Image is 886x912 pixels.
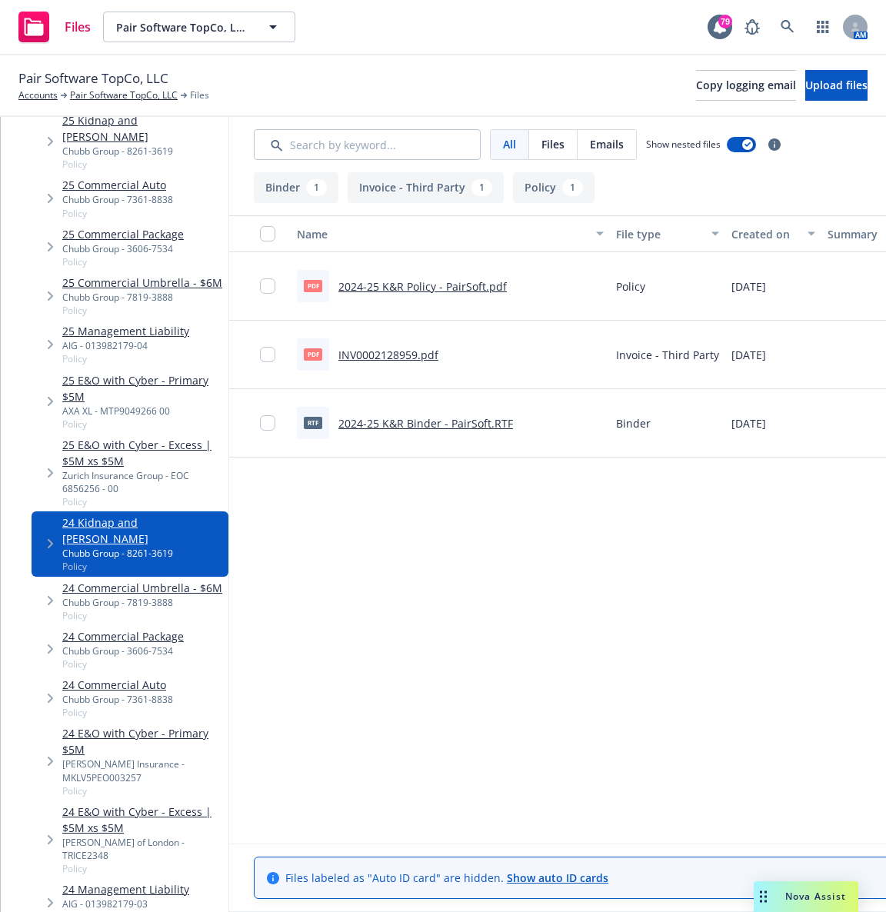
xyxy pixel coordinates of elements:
button: File type [610,215,725,252]
a: 25 Commercial Auto [62,177,173,193]
a: 24 E&O with Cyber - Excess | $5M xs $5M [62,804,222,836]
span: pdf [304,348,322,360]
span: Show nested files [646,138,721,151]
a: 2024-25 K&R Policy - PairSoft.pdf [338,279,507,294]
button: Invoice - Third Party [348,172,504,203]
div: 79 [718,15,732,28]
a: Show auto ID cards [507,870,608,885]
span: Pair Software TopCo, LLC [116,19,249,35]
a: 25 E&O with Cyber - Primary $5M [62,372,222,404]
a: 25 Management Liability [62,323,189,339]
span: Policy [62,352,189,365]
button: Upload files [805,70,868,101]
span: Copy logging email [696,78,796,92]
a: 25 Commercial Package [62,226,184,242]
a: Report a Bug [737,12,768,42]
div: AXA XL - MTP9049266 00 [62,404,222,418]
span: Policy [616,278,645,295]
input: Select all [260,226,275,241]
a: 25 Commercial Umbrella - $6M [62,275,222,291]
div: Chubb Group - 7819-3888 [62,291,222,304]
a: 24 Commercial Umbrella - $6M [62,580,222,596]
div: 1 [306,179,327,196]
input: Toggle Row Selected [260,278,275,294]
a: 24 Management Liability [62,881,189,897]
span: Invoice - Third Party [616,347,719,363]
span: Policy [62,255,184,268]
div: Created on [731,226,798,242]
button: Binder [254,172,338,203]
div: 1 [562,179,583,196]
a: INV0002128959.pdf [338,348,438,362]
span: Emails [590,136,624,152]
a: 24 Commercial Package [62,628,184,644]
span: Policy [62,706,173,719]
a: 24 Commercial Auto [62,677,173,693]
div: Chubb Group - 3606-7534 [62,644,184,657]
span: Files [65,21,91,33]
div: Name [297,226,587,242]
a: 25 Kidnap and [PERSON_NAME] [62,112,222,145]
span: Binder [616,415,651,431]
button: Name [291,215,610,252]
span: Files [190,88,209,102]
span: Policy [62,784,222,797]
a: 24 Kidnap and [PERSON_NAME] [62,514,222,547]
a: 24 E&O with Cyber - Primary $5M [62,725,222,757]
a: Search [772,12,803,42]
div: AIG - 013982179-03 [62,897,189,910]
span: All [503,136,516,152]
span: Upload files [805,78,868,92]
span: [DATE] [731,278,766,295]
span: pdf [304,280,322,291]
div: Drag to move [754,881,773,912]
div: Chubb Group - 7819-3888 [62,596,222,609]
button: Copy logging email [696,70,796,101]
div: Chubb Group - 7361-8838 [62,693,173,706]
span: [DATE] [731,347,766,363]
span: RTF [304,417,322,428]
a: Switch app [808,12,838,42]
div: File type [616,226,702,242]
span: Pair Software TopCo, LLC [18,68,168,88]
span: Policy [62,418,222,431]
a: Pair Software TopCo, LLC [70,88,178,102]
div: [PERSON_NAME] of London - TRICE2348 [62,836,222,862]
div: Chubb Group - 7361-8838 [62,193,173,206]
button: Policy [513,172,595,203]
div: Chubb Group - 3606-7534 [62,242,184,255]
span: Files [541,136,565,152]
span: [DATE] [731,415,766,431]
button: Pair Software TopCo, LLC [103,12,295,42]
a: Accounts [18,88,58,102]
input: Search by keyword... [254,129,481,160]
button: Created on [725,215,821,252]
span: Nova Assist [785,890,846,903]
input: Toggle Row Selected [260,347,275,362]
span: Policy [62,657,184,671]
span: Policy [62,609,222,622]
span: Policy [62,158,222,171]
span: Policy [62,862,222,875]
div: [PERSON_NAME] Insurance - MKLV5PEO003257 [62,757,222,784]
span: Files labeled as "Auto ID card" are hidden. [285,870,608,886]
div: 1 [471,179,492,196]
div: AIG - 013982179-04 [62,339,189,352]
a: Files [12,5,97,48]
input: Toggle Row Selected [260,415,275,431]
a: 25 E&O with Cyber - Excess | $5M xs $5M [62,437,222,469]
span: Policy [62,207,173,220]
div: Zurich Insurance Group - EOC 6856256 - 00 [62,469,222,495]
span: Policy [62,304,222,317]
a: 2024-25 K&R Binder - PairSoft.RTF [338,416,513,431]
div: Chubb Group - 8261-3619 [62,547,222,560]
div: Chubb Group - 8261-3619 [62,145,222,158]
button: Nova Assist [754,881,858,912]
span: Policy [62,495,222,508]
span: Policy [62,560,222,573]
